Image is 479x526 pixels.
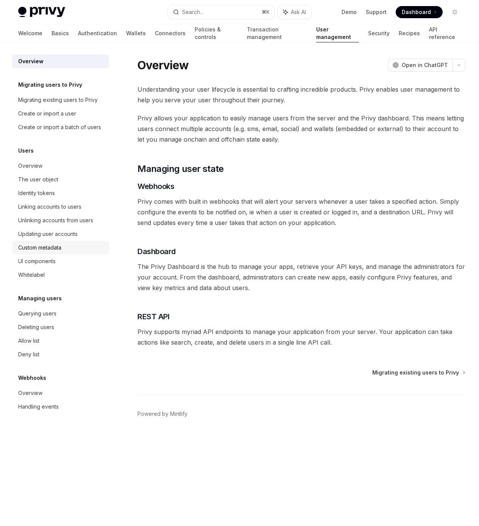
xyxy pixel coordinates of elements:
[155,24,186,42] a: Connectors
[12,320,109,334] a: Deleting users
[18,24,42,42] a: Welcome
[12,107,109,120] a: Create or import a user
[51,24,69,42] a: Basics
[137,246,176,257] span: Dashboard
[247,24,307,42] a: Transaction management
[18,270,45,279] div: Whitelabel
[18,202,81,211] div: Linking accounts to users
[18,7,65,17] img: light logo
[388,59,452,72] button: Open in ChatGPT
[18,80,82,89] h5: Migrating users to Privy
[12,348,109,361] a: Deny list
[12,241,109,254] a: Custom metadata
[18,257,56,266] div: UI components
[12,55,109,68] a: Overview
[18,389,42,398] div: Overview
[12,307,109,320] a: Querying users
[18,243,61,252] div: Custom metadata
[137,58,189,72] h1: Overview
[12,200,109,214] a: Linking accounts to users
[18,95,98,105] div: Migrating existing users to Privy
[137,311,169,322] span: REST API
[168,5,274,19] button: Search...⌘K
[137,326,465,348] span: Privy supports myriad API endpoints to manage your application from your server. Your application...
[12,173,109,186] a: The user object
[18,323,54,332] div: Deleting users
[372,369,459,376] span: Migrating existing users to Privy
[316,24,359,42] a: User management
[126,24,146,42] a: Wallets
[18,109,76,118] div: Create or import a user
[195,24,238,42] a: Policies & controls
[372,369,465,376] a: Migrating existing users to Privy
[449,6,461,18] button: Toggle dark mode
[137,84,465,105] span: Understanding your user lifecycle is essential to crafting incredible products. Privy enables use...
[12,93,109,107] a: Migrating existing users to Privy
[12,268,109,282] a: Whitelabel
[402,8,431,16] span: Dashboard
[12,334,109,348] a: Allow list
[18,229,78,239] div: Updating user accounts
[18,146,34,155] h5: Users
[12,159,109,173] a: Overview
[12,386,109,400] a: Overview
[262,9,270,15] span: ⌘ K
[368,24,390,42] a: Security
[278,5,311,19] button: Ask AI
[18,350,39,359] div: Deny list
[18,216,93,225] div: Unlinking accounts from users
[78,24,117,42] a: Authentication
[18,123,101,132] div: Create or import a batch of users
[12,186,109,200] a: Identity tokens
[429,24,461,42] a: API reference
[399,24,420,42] a: Recipes
[18,309,56,318] div: Querying users
[137,113,465,145] span: Privy allows your application to easily manage users from the server and the Privy dashboard. Thi...
[342,8,357,16] a: Demo
[12,400,109,414] a: Handling events
[366,8,387,16] a: Support
[18,161,42,170] div: Overview
[137,181,174,192] span: Webhooks
[18,57,44,66] div: Overview
[137,410,187,418] a: Powered by Mintlify
[396,6,443,18] a: Dashboard
[18,294,62,303] h5: Managing users
[12,120,109,134] a: Create or import a batch of users
[182,8,203,17] div: Search...
[12,254,109,268] a: UI components
[18,175,58,184] div: The user object
[12,214,109,227] a: Unlinking accounts from users
[291,8,306,16] span: Ask AI
[18,189,55,198] div: Identity tokens
[137,163,224,175] span: Managing user state
[18,402,59,411] div: Handling events
[18,373,46,382] h5: Webhooks
[137,261,465,293] span: The Privy Dashboard is the hub to manage your apps, retrieve your API keys, and manage the admini...
[18,336,39,345] div: Allow list
[137,196,465,228] span: Privy comes with built in webhooks that will alert your servers whenever a user takes a specified...
[12,227,109,241] a: Updating user accounts
[402,61,448,69] span: Open in ChatGPT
